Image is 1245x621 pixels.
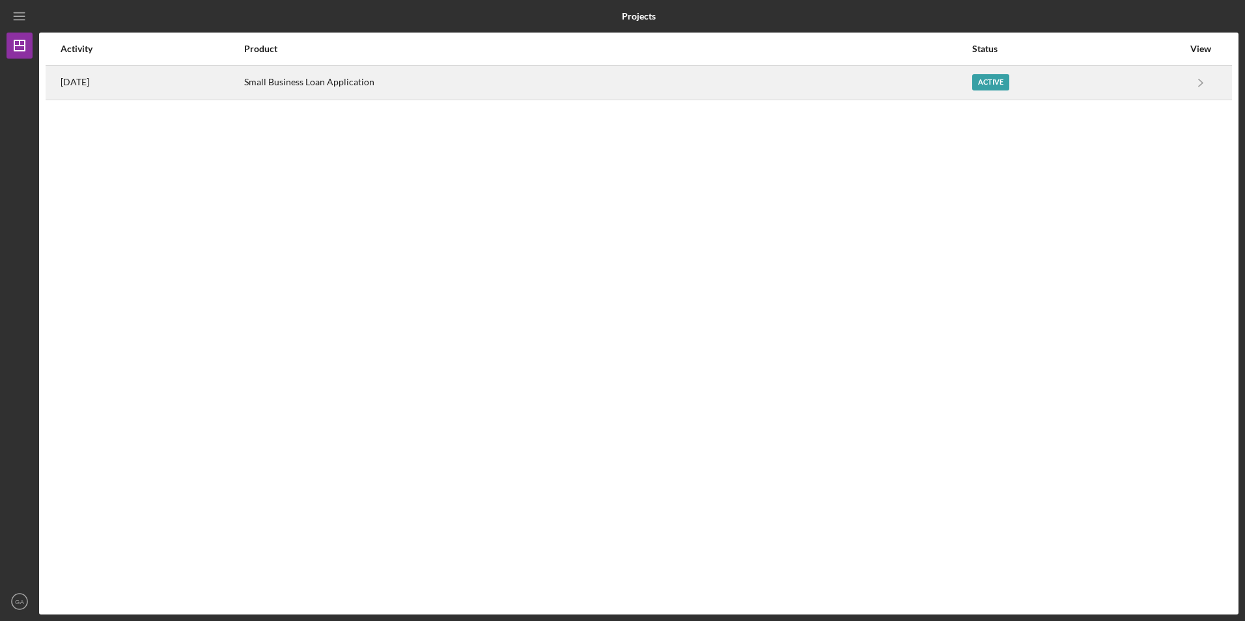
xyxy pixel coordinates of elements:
div: Activity [61,44,243,54]
b: Projects [622,11,656,21]
div: Active [972,74,1009,90]
div: View [1184,44,1217,54]
div: Product [244,44,970,54]
button: GA [7,588,33,614]
text: GA [15,598,24,605]
div: Status [972,44,1183,54]
div: Small Business Loan Application [244,66,970,99]
time: 2025-09-15 13:18 [61,77,89,87]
